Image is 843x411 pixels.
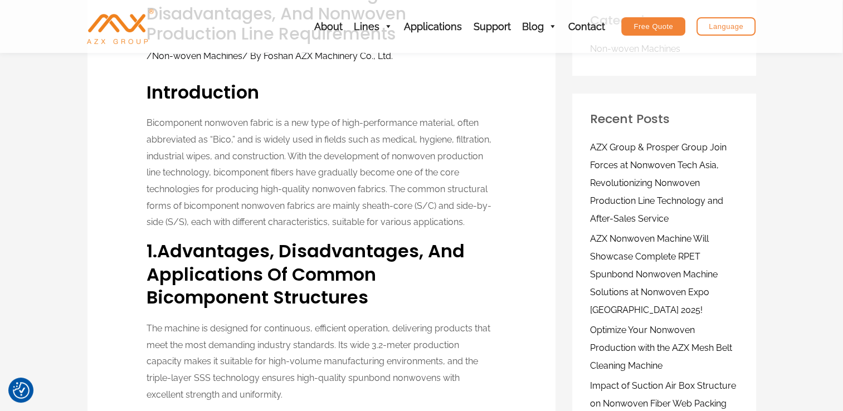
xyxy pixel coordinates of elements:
p: The machine is designed for continuous, efficient operation, delivering products that meet the mo... [147,320,496,403]
strong: Introduction [147,80,259,105]
button: Consent Preferences [13,382,30,399]
a: AZX Nonwoven Machine [87,21,154,31]
p: Bicomponent nonwoven fabric is a new type of high-performance material, often abbreviated as “Bic... [147,115,496,231]
a: Optimize Your Nonwoven Production with the AZX Mesh Belt Cleaning Machine [590,325,732,371]
strong: Advantages, Disadvantages, and Applications of Common Bicomponent Structures [147,238,465,310]
a: Non-woven Machines [152,51,242,61]
a: Free Quote [621,17,685,36]
img: Revisit consent button [13,382,30,399]
h2: Recent Posts [590,111,738,126]
div: / / By [147,50,496,62]
a: AZX Nonwoven Machine Will Showcase Complete RPET Spunbond Nonwoven Machine Solutions at Nonwoven ... [590,233,718,315]
a: Foshan AZX Machinery Co., Ltd. [264,51,393,61]
a: AZX Group & Prosper Group Join Forces at Nonwoven Tech Asia, Revolutionizing Nonwoven Production ... [590,142,727,224]
h3: 1. [147,239,496,309]
a: Language [696,17,756,36]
